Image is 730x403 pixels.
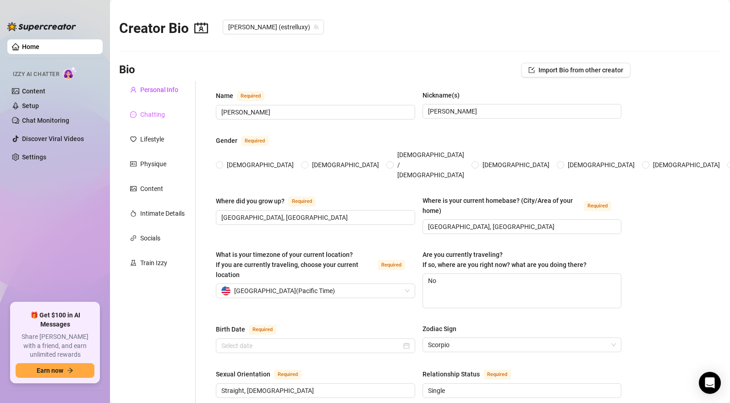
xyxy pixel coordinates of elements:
[423,274,621,308] textarea: No
[221,212,408,223] input: Where did you grow up?
[423,90,466,100] label: Nickname(s)
[274,370,302,380] span: Required
[37,367,63,374] span: Earn now
[22,43,39,50] a: Home
[584,201,611,211] span: Required
[130,87,137,93] span: user
[234,284,335,298] span: [GEOGRAPHIC_DATA] ( Pacific Time )
[130,185,137,192] span: picture
[140,184,163,194] div: Content
[428,222,615,232] input: Where is your current homebase? (City/Area of your home)
[67,367,73,374] span: arrow-right
[216,369,312,380] label: Sexual Orientation
[394,150,468,180] span: [DEMOGRAPHIC_DATA] / [DEMOGRAPHIC_DATA]
[699,372,721,394] div: Open Intercom Messenger
[538,66,623,74] span: Import Bio from other creator
[7,22,76,31] img: logo-BBDzfeDw.svg
[140,159,166,169] div: Physique
[237,91,264,101] span: Required
[423,90,460,100] div: Nickname(s)
[241,136,269,146] span: Required
[423,324,463,334] label: Zodiac Sign
[130,111,137,118] span: message
[216,135,279,146] label: Gender
[140,109,165,120] div: Chatting
[216,324,286,335] label: Birth Date
[216,251,358,278] span: What is your timezone of your current location? If you are currently traveling, choose your curre...
[130,136,137,142] span: heart
[313,24,319,30] span: team
[140,258,167,268] div: Train Izzy
[221,386,408,396] input: Sexual Orientation
[16,311,94,329] span: 🎁 Get $100 in AI Messages
[423,251,587,268] span: Are you currently traveling? If so, where are you right now? what are you doing there?
[194,21,208,35] span: contacts
[22,153,46,161] a: Settings
[221,107,408,117] input: Name
[140,208,185,218] div: Intimate Details
[428,106,615,116] input: Nickname(s)
[130,161,137,167] span: idcard
[483,370,511,380] span: Required
[228,20,318,34] span: Estrella (estrelluxy)
[130,260,137,266] span: experiment
[16,363,94,378] button: Earn nowarrow-right
[216,136,237,146] div: Gender
[423,369,480,379] div: Relationship Status
[428,386,615,396] input: Relationship Status
[216,196,285,206] div: Where did you grow up?
[249,325,276,335] span: Required
[378,260,405,270] span: Required
[216,324,245,334] div: Birth Date
[140,85,178,95] div: Personal Info
[564,160,638,170] span: [DEMOGRAPHIC_DATA]
[479,160,553,170] span: [DEMOGRAPHIC_DATA]
[288,196,316,207] span: Required
[521,63,631,77] button: Import Bio from other creator
[423,196,581,216] div: Where is your current homebase? (City/Area of your home)
[140,233,160,243] div: Socials
[63,66,77,80] img: AI Chatter
[119,20,208,37] h2: Creator Bio
[216,369,270,379] div: Sexual Orientation
[423,369,521,380] label: Relationship Status
[22,102,39,109] a: Setup
[649,160,724,170] span: [DEMOGRAPHIC_DATA]
[221,286,231,295] img: us
[428,338,616,352] span: Scorpio
[216,196,326,207] label: Where did you grow up?
[16,332,94,359] span: Share [PERSON_NAME] with a friend, and earn unlimited rewards
[423,196,622,216] label: Where is your current homebase? (City/Area of your home)
[22,87,45,95] a: Content
[22,135,84,142] a: Discover Viral Videos
[216,91,233,101] div: Name
[13,70,59,79] span: Izzy AI Chatter
[140,134,164,144] div: Lifestyle
[223,160,297,170] span: [DEMOGRAPHIC_DATA]
[423,324,456,334] div: Zodiac Sign
[528,67,535,73] span: import
[130,235,137,241] span: link
[119,63,135,77] h3: Bio
[221,341,401,351] input: Birth Date
[216,90,274,101] label: Name
[22,117,69,124] a: Chat Monitoring
[308,160,383,170] span: [DEMOGRAPHIC_DATA]
[130,210,137,217] span: fire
